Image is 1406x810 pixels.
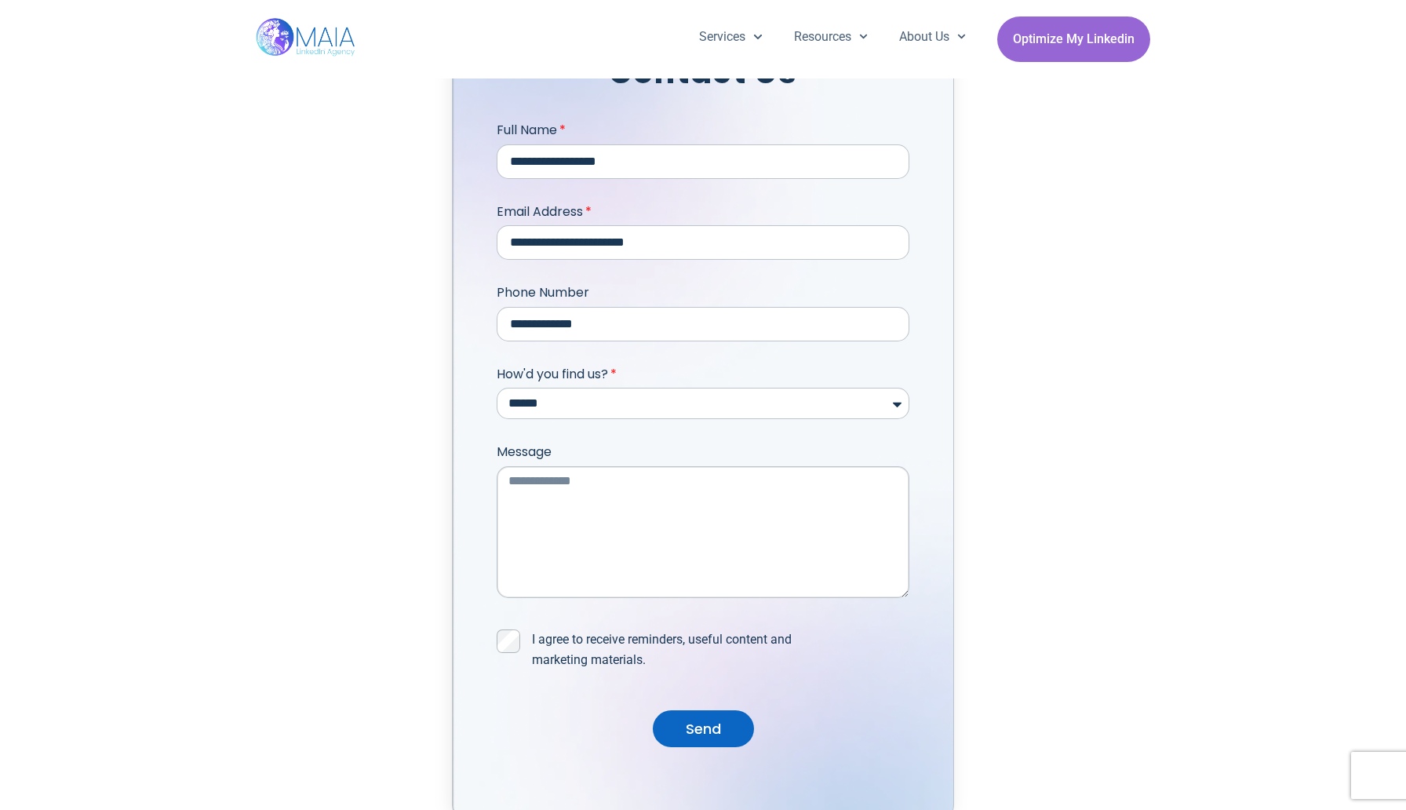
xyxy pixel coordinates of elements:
label: Message [497,443,552,465]
span: Optimize My Linkedin [1013,24,1135,54]
label: Phone Number [497,283,589,306]
label: Email Address [497,202,592,225]
a: Services [683,16,778,57]
a: Optimize My Linkedin [997,16,1150,62]
label: How'd you find us? [497,365,617,388]
label: I agree to receive reminders, useful content and marketing materials. [532,629,825,670]
label: Full Name [497,121,566,144]
nav: Menu [683,16,982,57]
button: Send [653,710,754,748]
form: New Form [497,121,909,771]
a: Resources [778,16,883,57]
a: About Us [883,16,982,57]
span: Send [686,718,721,740]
